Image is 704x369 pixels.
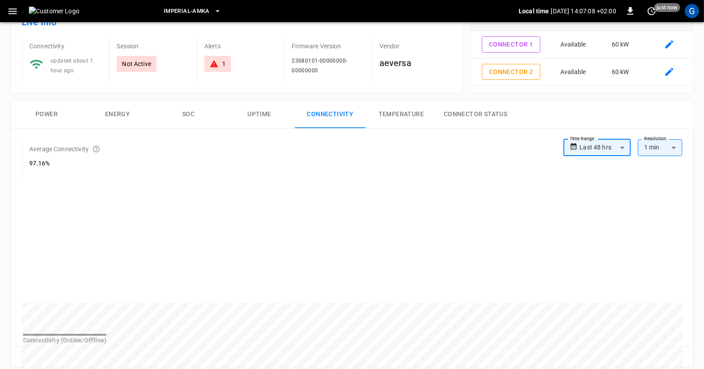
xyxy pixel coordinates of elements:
[82,100,153,129] button: Energy
[644,135,666,142] label: Resolution
[29,7,109,16] img: Customer Logo
[366,100,437,129] button: Temperature
[570,135,594,142] label: Time Range
[638,139,682,156] div: 1 min
[29,145,89,153] p: Average Connectivity
[210,3,275,20] button: Imperial-Amka
[551,31,595,59] td: Available
[29,159,100,169] h6: 97.16%
[29,42,102,51] p: Connectivity
[482,36,540,53] button: Connector 1
[595,31,645,59] td: 60 kW
[437,100,514,129] button: Connector Status
[685,4,699,18] div: profile-icon
[11,100,82,129] button: Power
[112,3,191,14] img: ampcontrol.io logo
[122,59,151,68] p: Not Active
[519,7,549,16] p: Local time
[224,100,295,129] button: Uptime
[379,56,452,70] h6: aeversa
[551,59,595,86] td: Available
[153,100,224,129] button: SOC
[551,7,616,16] p: [DATE] 14:07:08 +02:00
[379,42,452,51] p: Vendor
[580,139,631,156] div: Last 48 hrs
[51,58,93,74] span: updated about 1 hour ago
[595,59,645,86] td: 60 kW
[222,59,226,68] div: 1
[295,100,366,129] button: Connectivity
[482,64,540,80] button: Connector 2
[654,3,681,12] span: just now
[214,6,260,16] span: Imperial-Amka
[471,4,693,86] table: connector table
[292,58,347,74] span: 23080101-00000000-00000000
[204,42,277,51] p: Alerts
[117,42,189,51] p: Session
[292,42,364,51] p: Firmware Version
[22,15,452,29] h6: Live Info
[645,4,659,18] button: set refresh interval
